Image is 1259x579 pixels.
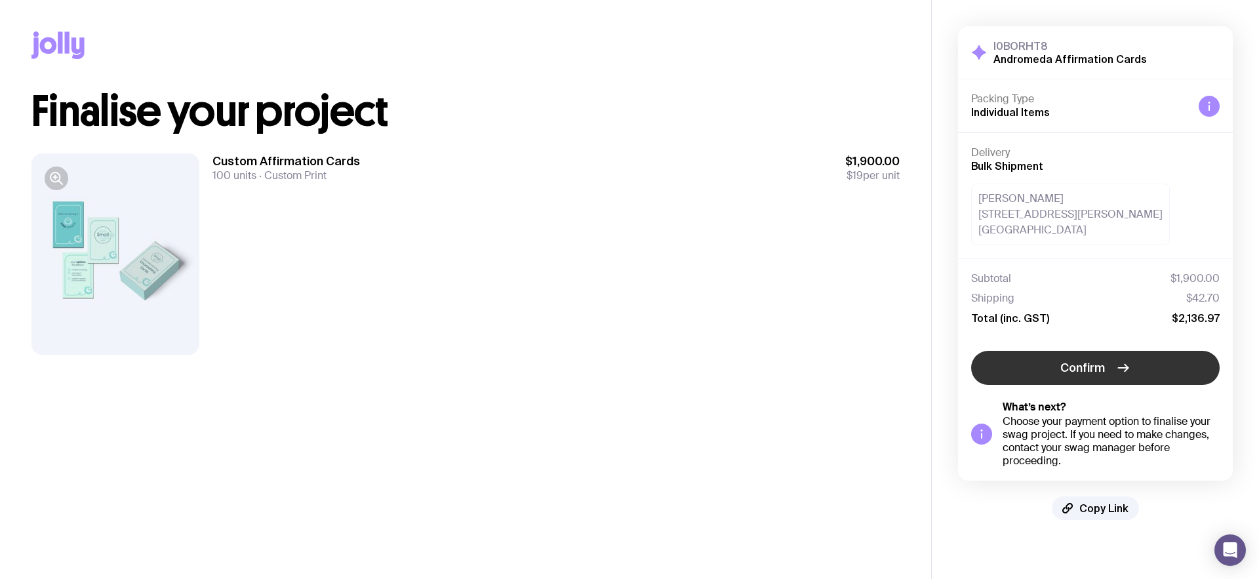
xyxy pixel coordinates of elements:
span: per unit [845,169,900,182]
span: $2,136.97 [1172,311,1220,325]
h3: Custom Affirmation Cards [212,153,360,169]
h2: Andromeda Affirmation Cards [993,52,1147,66]
span: $1,900.00 [1170,272,1220,285]
h1: Finalise your project [31,90,900,132]
span: 100 units [212,169,256,182]
div: Choose your payment option to finalise your swag project. If you need to make changes, contact yo... [1003,415,1220,468]
span: $42.70 [1186,292,1220,305]
span: Custom Print [256,169,327,182]
span: Copy Link [1079,502,1129,515]
h4: Delivery [971,146,1220,159]
div: Open Intercom Messenger [1214,534,1246,566]
span: $1,900.00 [845,153,900,169]
span: Shipping [971,292,1014,305]
span: Individual Items [971,106,1050,118]
span: Subtotal [971,272,1011,285]
h4: Packing Type [971,92,1188,106]
h3: I0BORHT8 [993,39,1147,52]
div: [PERSON_NAME] [STREET_ADDRESS][PERSON_NAME] [GEOGRAPHIC_DATA] [971,184,1170,245]
h5: What’s next? [1003,401,1220,414]
span: Bulk Shipment [971,160,1043,172]
button: Confirm [971,351,1220,385]
span: Confirm [1060,360,1105,376]
span: $19 [847,169,863,182]
button: Copy Link [1052,496,1139,520]
span: Total (inc. GST) [971,311,1049,325]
